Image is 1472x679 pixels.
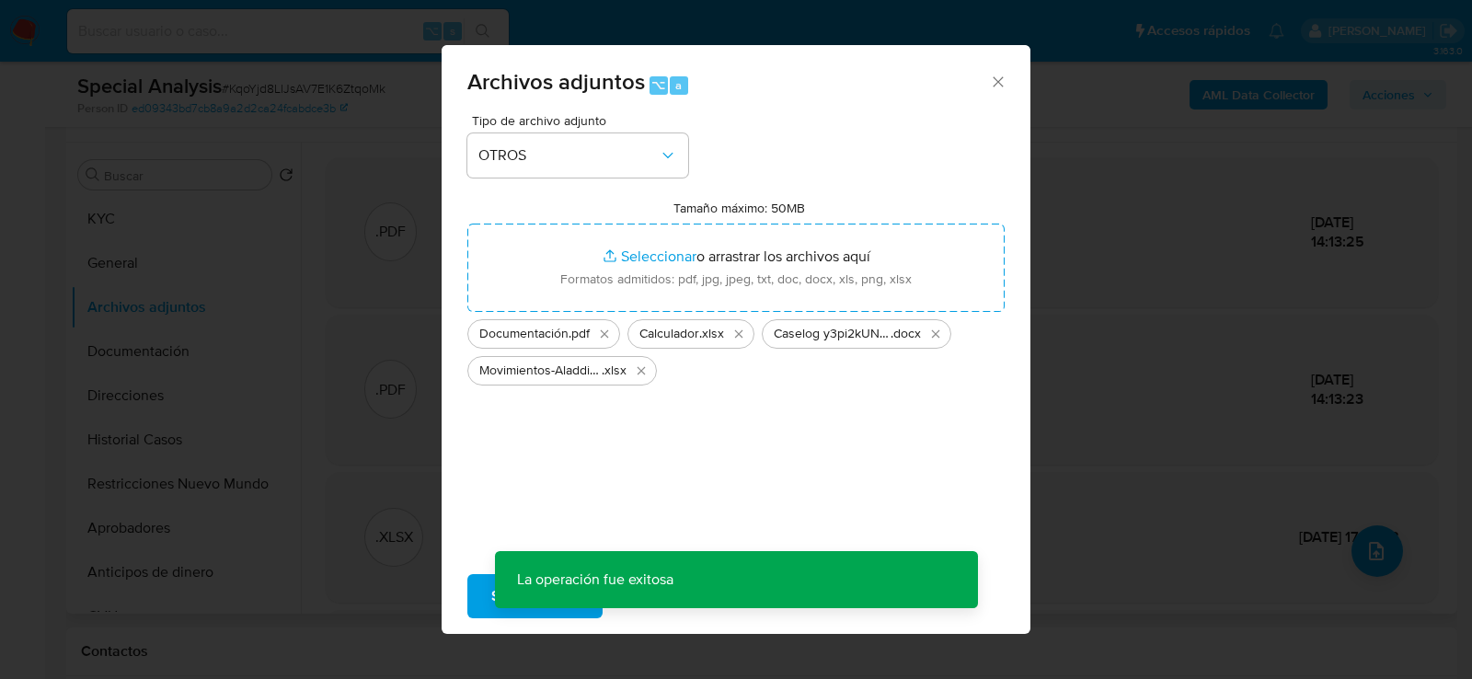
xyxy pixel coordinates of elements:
[675,76,682,94] span: a
[467,133,688,178] button: OTROS
[593,323,615,345] button: Eliminar Documentación.pdf
[479,362,602,380] span: Movimientos-Aladdin-v10_3
[699,325,724,343] span: .xlsx
[989,73,1006,89] button: Cerrar
[673,200,805,216] label: Tamaño máximo: 50MB
[774,325,891,343] span: Caselog y3pi2kUNlzMaIn9RgsCTjof3_2025_09_21_14_09_56
[569,325,590,343] span: .pdf
[467,574,603,618] button: Subir archivo
[495,551,696,608] p: La operación fue exitosa
[639,325,699,343] span: Calculador
[478,146,659,165] span: OTROS
[479,325,569,343] span: Documentación
[925,323,947,345] button: Eliminar Caselog y3pi2kUNlzMaIn9RgsCTjof3_2025_09_21_14_09_56.docx
[602,362,627,380] span: .xlsx
[491,576,579,616] span: Subir archivo
[728,323,750,345] button: Eliminar Calculador.xlsx
[634,576,694,616] span: Cancelar
[467,312,1005,386] ul: Archivos seleccionados
[467,65,645,98] span: Archivos adjuntos
[630,360,652,382] button: Eliminar Movimientos-Aladdin-v10_3.xlsx
[651,76,665,94] span: ⌥
[891,325,921,343] span: .docx
[472,114,693,127] span: Tipo de archivo adjunto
